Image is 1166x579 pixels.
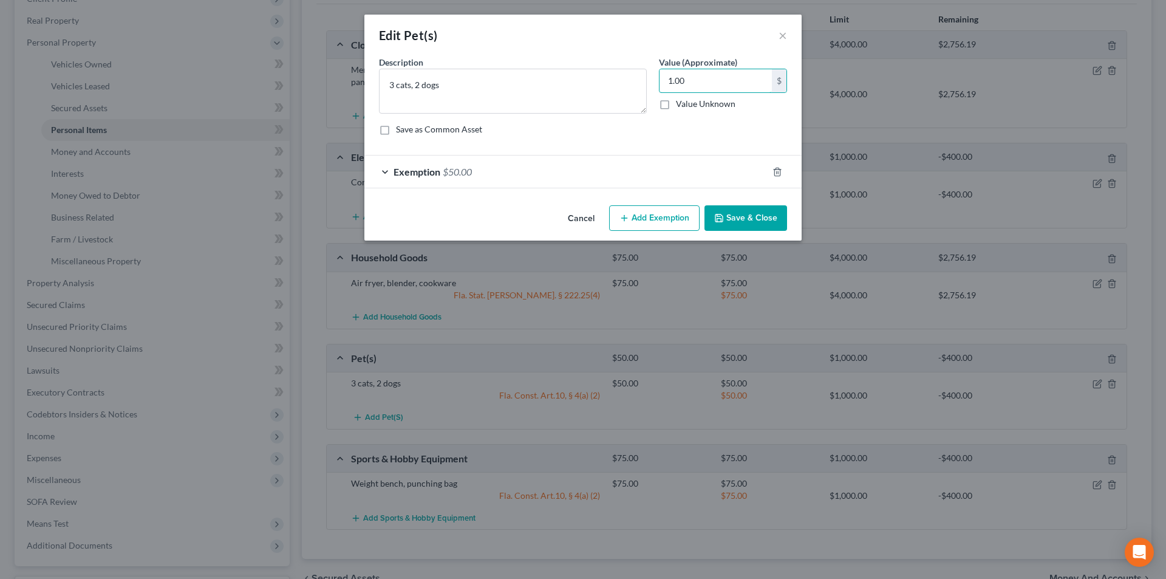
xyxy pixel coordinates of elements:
[779,28,787,43] button: ×
[609,205,700,231] button: Add Exemption
[772,69,786,92] div: $
[659,56,737,69] label: Value (Approximate)
[676,98,735,110] label: Value Unknown
[396,123,482,135] label: Save as Common Asset
[394,166,440,177] span: Exemption
[443,166,472,177] span: $50.00
[379,57,423,67] span: Description
[379,27,437,44] div: Edit Pet(s)
[558,207,604,231] button: Cancel
[660,69,772,92] input: 0.00
[1125,538,1154,567] div: Open Intercom Messenger
[704,205,787,231] button: Save & Close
